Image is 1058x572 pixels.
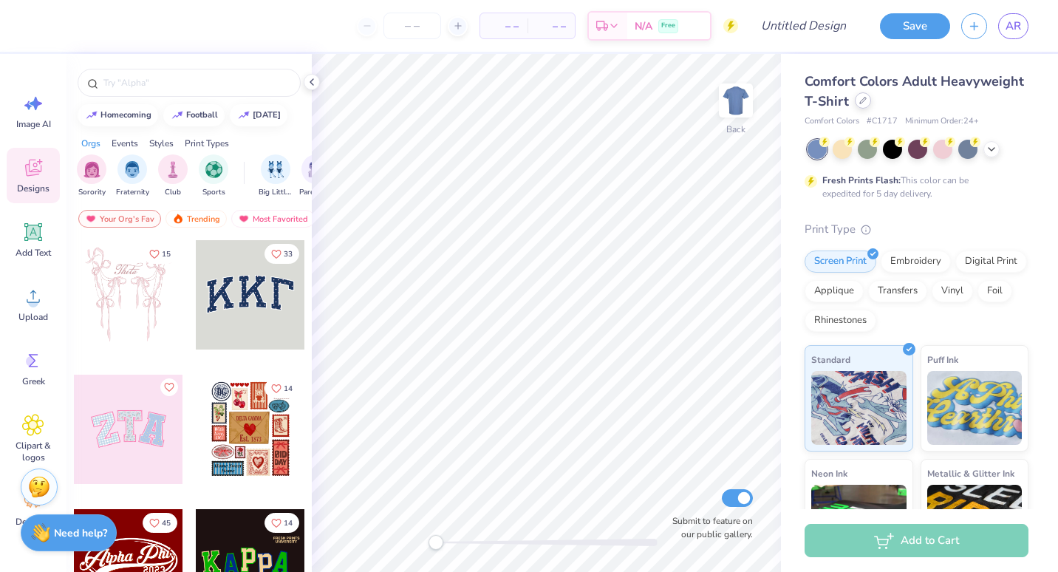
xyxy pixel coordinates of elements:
span: Fraternity [116,187,149,198]
img: Neon Ink [811,485,907,559]
div: filter for Club [158,154,188,198]
button: Like [264,513,299,533]
span: Puff Ink [927,352,958,367]
button: filter button [299,154,333,198]
span: Clipart & logos [9,440,58,463]
img: Club Image [165,161,181,178]
div: Rhinestones [805,310,876,332]
span: Upload [18,311,48,323]
span: Comfort Colors Adult Heavyweight T-Shirt [805,72,1024,110]
div: Foil [977,280,1012,302]
div: Digital Print [955,251,1027,273]
div: Print Types [185,137,229,150]
span: AR [1006,18,1021,35]
div: Embroidery [881,251,951,273]
span: Designs [17,183,50,194]
button: filter button [77,154,106,198]
img: trend_line.gif [86,111,98,120]
div: Events [112,137,138,150]
strong: Fresh Prints Flash: [822,174,901,186]
span: 14 [284,385,293,392]
button: homecoming [78,104,158,126]
div: filter for Parent's Weekend [299,154,333,198]
div: Orgs [81,137,100,150]
div: This color can be expedited for 5 day delivery. [822,174,1004,200]
input: Try "Alpha" [102,75,291,90]
div: Accessibility label [429,535,443,550]
div: Applique [805,280,864,302]
span: Decorate [16,516,51,528]
span: Parent's Weekend [299,187,333,198]
span: Comfort Colors [805,115,859,128]
button: filter button [199,154,228,198]
div: filter for Sorority [77,154,106,198]
div: halloween [253,111,281,119]
span: Standard [811,352,850,367]
span: Free [661,21,675,31]
button: Like [264,378,299,398]
button: Like [264,244,299,264]
span: Metallic & Glitter Ink [927,466,1014,481]
img: trending.gif [172,214,184,224]
button: Like [160,378,178,396]
img: Big Little Reveal Image [267,161,284,178]
div: football [186,111,218,119]
img: most_fav.gif [85,214,97,224]
input: – – [383,13,441,39]
button: Like [143,244,177,264]
span: # C1717 [867,115,898,128]
div: Print Type [805,221,1028,238]
button: filter button [116,154,149,198]
strong: Need help? [54,526,107,540]
div: Vinyl [932,280,973,302]
img: Sorority Image [83,161,100,178]
img: Puff Ink [927,371,1023,445]
img: Back [721,86,751,115]
span: Club [165,187,181,198]
span: Sports [202,187,225,198]
div: Back [726,123,745,136]
button: filter button [259,154,293,198]
span: 14 [284,520,293,527]
a: AR [998,13,1028,39]
img: trend_line.gif [238,111,250,120]
img: Parent's Weekend Image [308,161,325,178]
span: Greek [22,375,45,387]
div: Most Favorited [231,210,315,228]
img: most_fav.gif [238,214,250,224]
button: filter button [158,154,188,198]
span: – – [536,18,566,34]
img: Metallic & Glitter Ink [927,485,1023,559]
button: Like [143,513,177,533]
div: Styles [149,137,174,150]
div: filter for Fraternity [116,154,149,198]
img: Sports Image [205,161,222,178]
button: [DATE] [230,104,287,126]
label: Submit to feature on our public gallery. [664,514,753,541]
div: Screen Print [805,251,876,273]
div: homecoming [100,111,151,119]
img: Standard [811,371,907,445]
div: Your Org's Fav [78,210,161,228]
span: Sorority [78,187,106,198]
img: trend_line.gif [171,111,183,120]
span: 45 [162,520,171,527]
button: Save [880,13,950,39]
span: Image AI [16,118,51,130]
input: Untitled Design [749,11,858,41]
span: Add Text [16,247,51,259]
button: football [163,104,225,126]
span: Minimum Order: 24 + [905,115,979,128]
span: 33 [284,251,293,258]
div: Trending [165,210,227,228]
span: – – [489,18,519,34]
span: Big Little Reveal [259,187,293,198]
div: filter for Sports [199,154,228,198]
img: Fraternity Image [124,161,140,178]
div: filter for Big Little Reveal [259,154,293,198]
span: 15 [162,251,171,258]
span: N/A [635,18,652,34]
div: Transfers [868,280,927,302]
span: Neon Ink [811,466,847,481]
